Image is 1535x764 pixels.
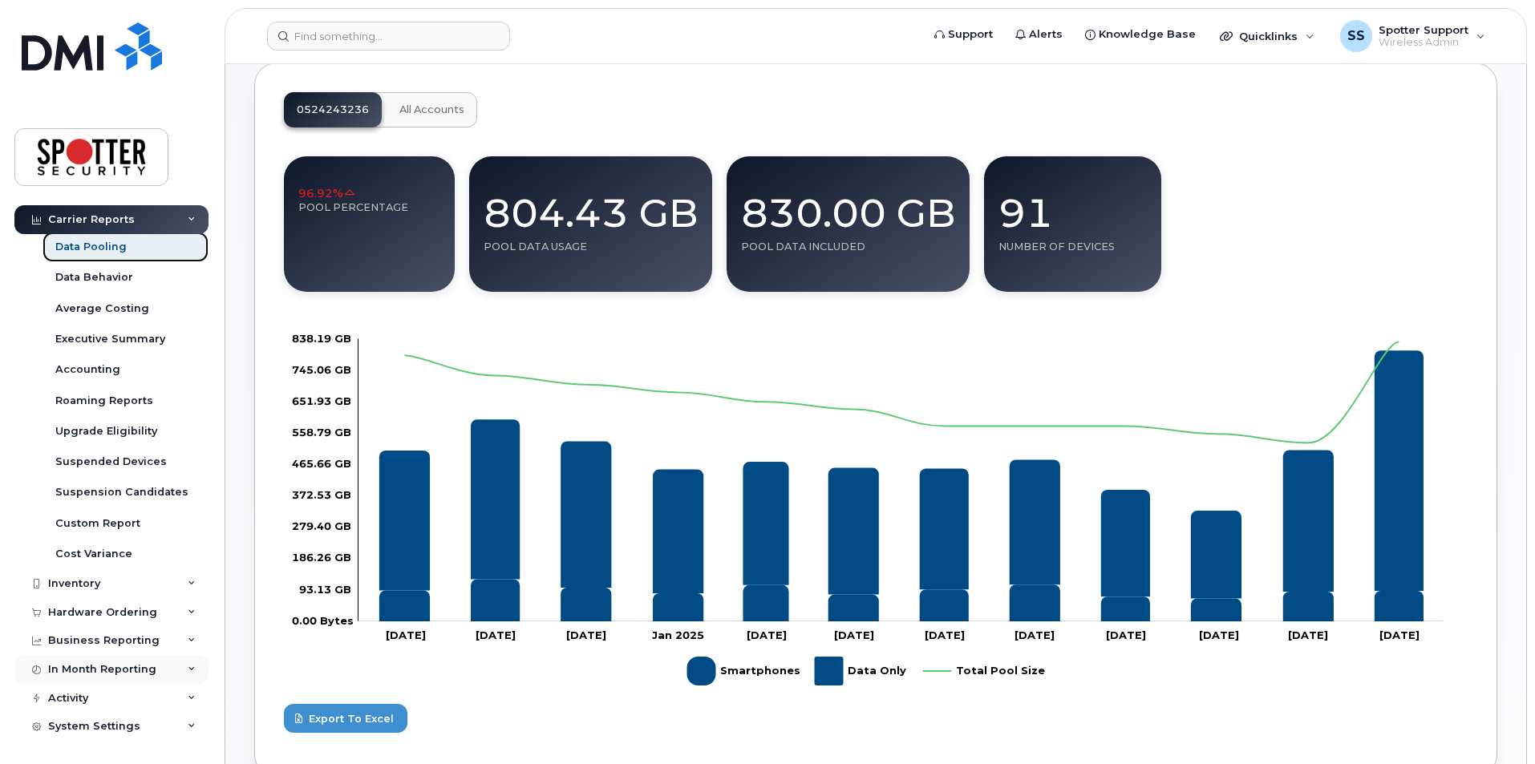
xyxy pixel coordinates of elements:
[309,711,394,726] span: Export to Excel
[998,171,1147,241] div: 91
[292,394,351,406] g: 0.00 Bytes
[292,394,351,406] tspan: 651.93 GB
[292,362,351,375] tspan: 745.06 GB
[652,628,704,641] tspan: Jan 2025
[834,628,874,641] tspan: [DATE]
[741,241,955,253] div: Pool data included
[1288,628,1328,641] tspan: [DATE]
[741,171,955,241] div: 830.00 GB
[1379,628,1420,641] tspan: [DATE]
[292,488,351,501] tspan: 372.53 GB
[923,18,1004,51] a: Support
[379,350,1424,598] g: Data Only
[292,551,351,564] tspan: 186.26 GB
[292,426,351,439] tspan: 558.79 GB
[292,488,351,501] g: 0.00 Bytes
[299,582,351,595] tspan: 93.13 GB
[484,171,698,241] div: 804.43 GB
[948,26,993,42] span: Support
[1099,26,1196,42] span: Knowledge Base
[1239,30,1298,42] span: Quicklinks
[1209,20,1326,52] div: Quicklinks
[815,650,907,692] g: Data Only
[566,628,606,641] tspan: [DATE]
[1379,23,1468,36] span: Spotter Support
[687,650,1045,692] g: Legend
[292,551,351,564] g: 0.00 Bytes
[292,519,351,532] g: 0.00 Bytes
[267,22,510,51] input: Find something...
[1004,18,1074,51] a: Alerts
[292,331,1444,691] g: Chart
[1347,26,1365,46] span: SS
[299,582,351,595] g: 0.00 Bytes
[1015,628,1055,641] tspan: [DATE]
[284,704,1468,733] a: Export to Excel
[687,650,800,692] g: Smartphones
[284,704,407,733] button: Export to Excel
[292,457,351,470] tspan: 465.66 GB
[484,241,698,253] div: Pool data usage
[1106,628,1146,641] tspan: [DATE]
[292,331,351,344] g: 0.00 Bytes
[292,362,351,375] g: 0.00 Bytes
[1329,20,1497,52] div: Spotter Support
[399,103,464,116] span: All Accounts
[1379,36,1468,49] span: Wireless Admin
[998,241,1147,253] div: Number of devices
[298,201,440,214] div: Pool Percentage
[1074,18,1207,51] a: Knowledge Base
[386,628,426,641] tspan: [DATE]
[1199,628,1239,641] tspan: [DATE]
[298,185,356,201] span: 96.92%
[747,628,787,641] tspan: [DATE]
[292,426,351,439] g: 0.00 Bytes
[923,650,1045,692] g: Total Pool Size
[292,331,351,344] tspan: 838.19 GB
[292,519,351,532] tspan: 279.40 GB
[379,579,1424,621] g: Smartphones
[292,613,354,626] tspan: 0.00 Bytes
[476,628,516,641] tspan: [DATE]
[1029,26,1063,42] span: Alerts
[292,457,351,470] g: 0.00 Bytes
[925,628,965,641] tspan: [DATE]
